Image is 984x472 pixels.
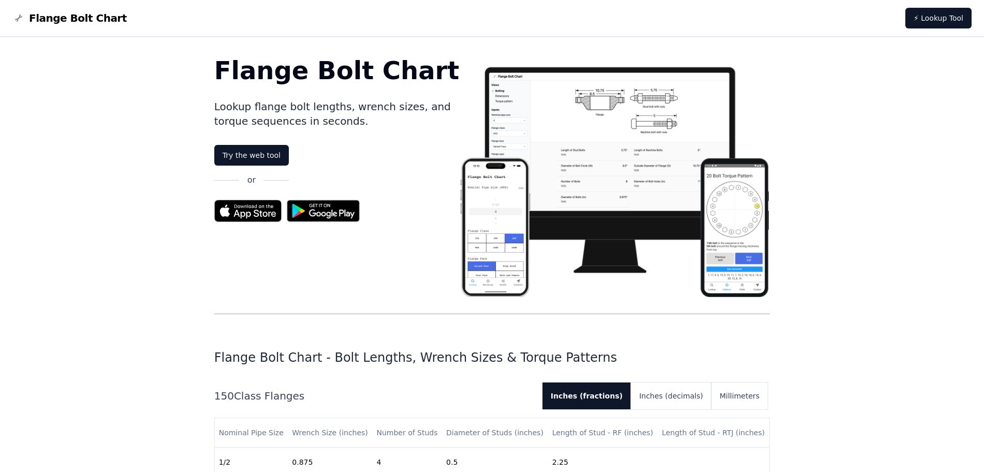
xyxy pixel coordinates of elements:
[548,418,658,448] th: Length of Stud - RF (inches)
[631,382,711,409] button: Inches (decimals)
[214,389,534,403] h2: 150 Class Flanges
[442,418,548,448] th: Diameter of Studs (inches)
[282,195,365,227] img: Get it on Google Play
[459,58,770,297] img: Flange bolt chart app screenshot
[247,174,256,186] p: or
[214,145,289,166] a: Try the web tool
[214,200,282,222] img: App Store badge for the Flange Bolt Chart app
[12,11,127,25] a: Flange Bolt Chart LogoFlange Bolt Chart
[905,8,972,28] a: ⚡ Lookup Tool
[214,349,770,366] h1: Flange Bolt Chart - Bolt Lengths, Wrench Sizes & Torque Patterns
[542,382,631,409] button: Inches (fractions)
[12,12,25,24] img: Flange Bolt Chart Logo
[288,418,372,448] th: Wrench Size (inches)
[215,418,288,448] th: Nominal Pipe Size
[214,99,460,128] p: Lookup flange bolt lengths, wrench sizes, and torque sequences in seconds.
[711,382,768,409] button: Millimeters
[658,418,770,448] th: Length of Stud - RTJ (inches)
[29,11,127,25] span: Flange Bolt Chart
[214,58,460,83] h1: Flange Bolt Chart
[372,418,442,448] th: Number of Studs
